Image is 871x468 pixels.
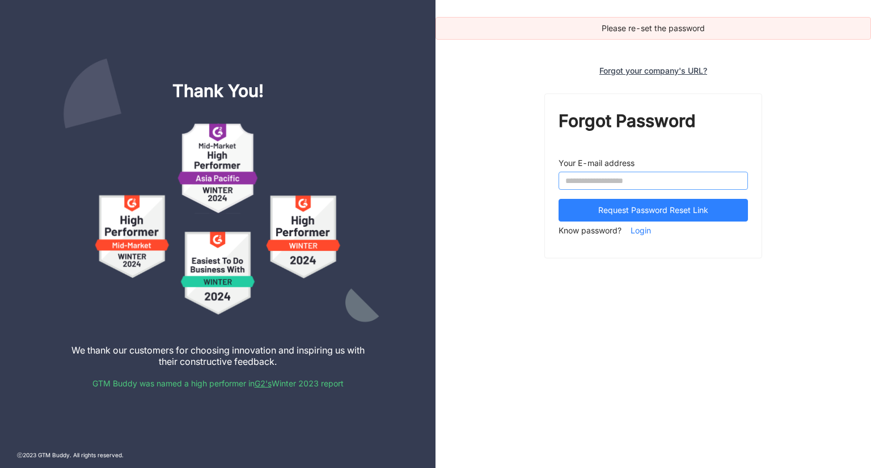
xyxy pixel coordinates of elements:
[255,378,272,388] a: G2's
[599,66,707,75] div: Forgot your company's URL?
[559,199,748,222] button: Request Password Reset Link
[559,222,748,244] div: Know password?
[631,222,651,239] span: Login
[598,204,708,216] span: Request Password Reset Link
[559,157,635,169] label: Your E-mail address
[602,23,705,33] span: Please re-set the password
[559,108,748,157] div: Forgot Password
